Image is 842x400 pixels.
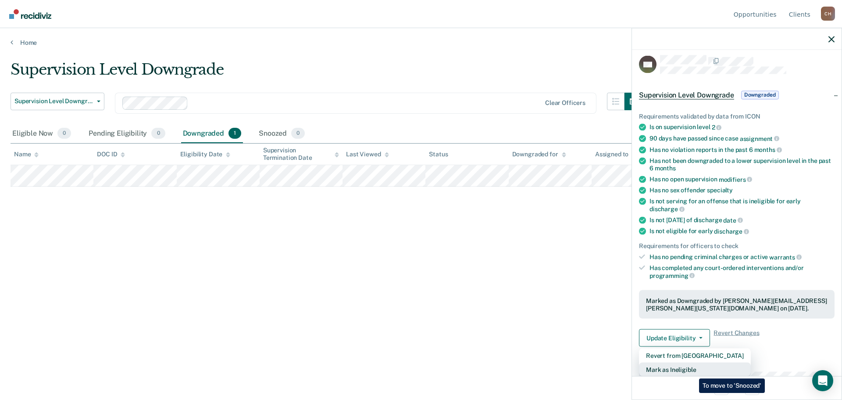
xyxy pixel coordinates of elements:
div: 90 days have passed since case [649,134,835,142]
div: DOC ID [97,151,125,158]
span: warrants [769,253,802,260]
div: Open Intercom Messenger [812,370,833,391]
span: Supervision Level Downgrade [14,97,93,105]
div: Has no violation reports in the past 6 [649,146,835,154]
div: Requirements for officers to check [639,242,835,249]
button: Mark as Ineligible [639,363,751,377]
div: Eligibility Date [180,151,231,158]
button: Next Opportunity [745,381,759,395]
button: Update Eligibility [639,329,710,347]
div: Supervision Termination Date [263,147,339,162]
div: Pending Eligibility [87,124,167,144]
div: Is not serving for an offense that is ineligible for early [649,198,835,213]
span: 2 [712,124,722,131]
span: Supervision Level Downgrade [639,90,734,99]
div: Snoozed [257,124,307,144]
div: Has not been downgraded to a lower supervision level in the past 6 [649,157,835,172]
div: Has no sex offender [649,187,835,194]
span: Downgraded [741,90,779,99]
div: Requirements validated by data from ICON [639,112,835,120]
span: programming [649,272,695,279]
span: 0 [291,128,305,139]
a: Home [11,39,831,47]
img: Recidiviz [9,9,51,19]
div: Marked as Downgraded by [PERSON_NAME][EMAIL_ADDRESS][PERSON_NAME][US_STATE][DOMAIN_NAME] on [DATE]. [646,297,828,312]
div: Last Viewed [346,151,389,158]
div: Has no pending criminal charges or active [649,253,835,261]
span: discharge [649,205,685,212]
button: Previous Opportunity [714,381,728,395]
span: modifiers [719,176,753,183]
button: Profile dropdown button [821,7,835,21]
div: Supervision Level DowngradeDowngraded [632,81,842,109]
div: Name [14,151,39,158]
div: Downgraded for [512,151,566,158]
span: date [723,216,742,223]
span: 1 [228,128,241,139]
div: Eligible Now [11,124,73,144]
span: 0 [151,128,165,139]
div: Has no open supervision [649,175,835,183]
span: assignment [740,135,779,142]
div: Status [429,151,448,158]
div: Downgraded [181,124,243,144]
div: C H [821,7,835,21]
span: specialty [707,187,733,194]
div: Clear officers [545,99,585,107]
div: Is not eligible for early [649,227,835,235]
div: Dropdown Menu [639,349,751,377]
div: 1 / 1 [632,376,842,399]
div: Is on supervision level [649,123,835,131]
div: Supervision Level Downgrade [11,61,642,86]
span: discharge [714,228,749,235]
div: Assigned to [595,151,636,158]
button: Revert from [GEOGRAPHIC_DATA] [639,349,751,363]
span: Revert Changes [714,329,759,347]
div: Is not [DATE] of discharge [649,216,835,224]
span: months [754,146,782,153]
span: months [655,164,676,171]
span: 0 [57,128,71,139]
div: Has completed any court-ordered interventions and/or [649,264,835,279]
